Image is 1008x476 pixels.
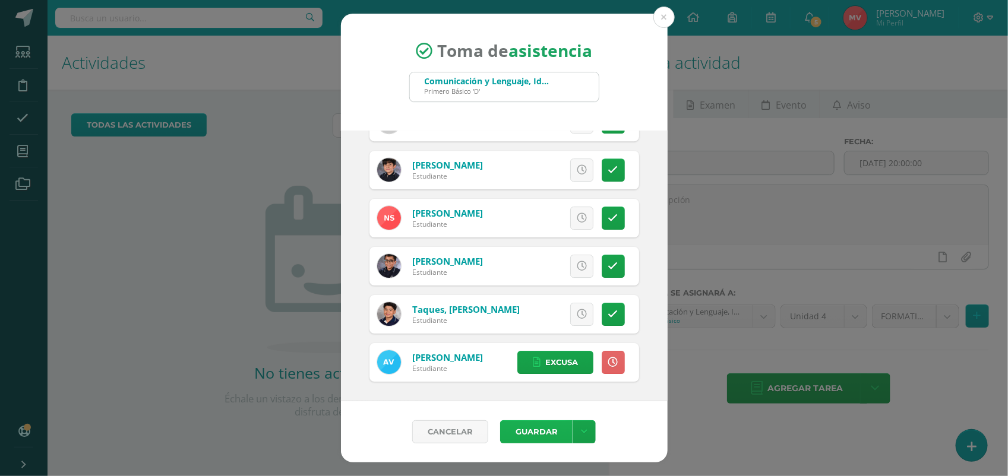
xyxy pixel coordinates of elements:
[377,350,401,374] img: f75cafac1b6e83a5d9a65cde4f3bac7f.png
[412,159,483,171] a: [PERSON_NAME]
[412,219,483,229] div: Estudiante
[412,363,483,373] div: Estudiante
[425,75,549,87] div: Comunicación y Lenguaje, Idioma Español
[412,171,483,181] div: Estudiante
[437,40,592,62] span: Toma de
[377,206,401,230] img: edc611f9e58ce9e064ea5c2cb2705219.png
[500,420,573,443] button: Guardar
[412,267,483,277] div: Estudiante
[412,303,520,315] a: Taques, [PERSON_NAME]
[653,7,675,28] button: Close (Esc)
[545,351,578,373] span: Excusa
[412,315,520,325] div: Estudiante
[508,40,592,62] strong: asistencia
[517,351,593,374] a: Excusa
[377,254,401,278] img: bbe53c0fa07cf7fea208bc9916e2c7ca.png
[412,420,488,443] a: Cancelar
[412,207,483,219] a: [PERSON_NAME]
[412,351,483,363] a: [PERSON_NAME]
[377,302,401,326] img: e904fa6bb077ad7f01eb800a9d20cc7c.png
[410,72,599,101] input: Busca un grado o sección aquí...
[425,87,549,96] div: Primero Básico 'D'
[412,255,483,267] a: [PERSON_NAME]
[377,158,401,182] img: 1a8fbf9523a66fceb1fee4e25c14a3c9.png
